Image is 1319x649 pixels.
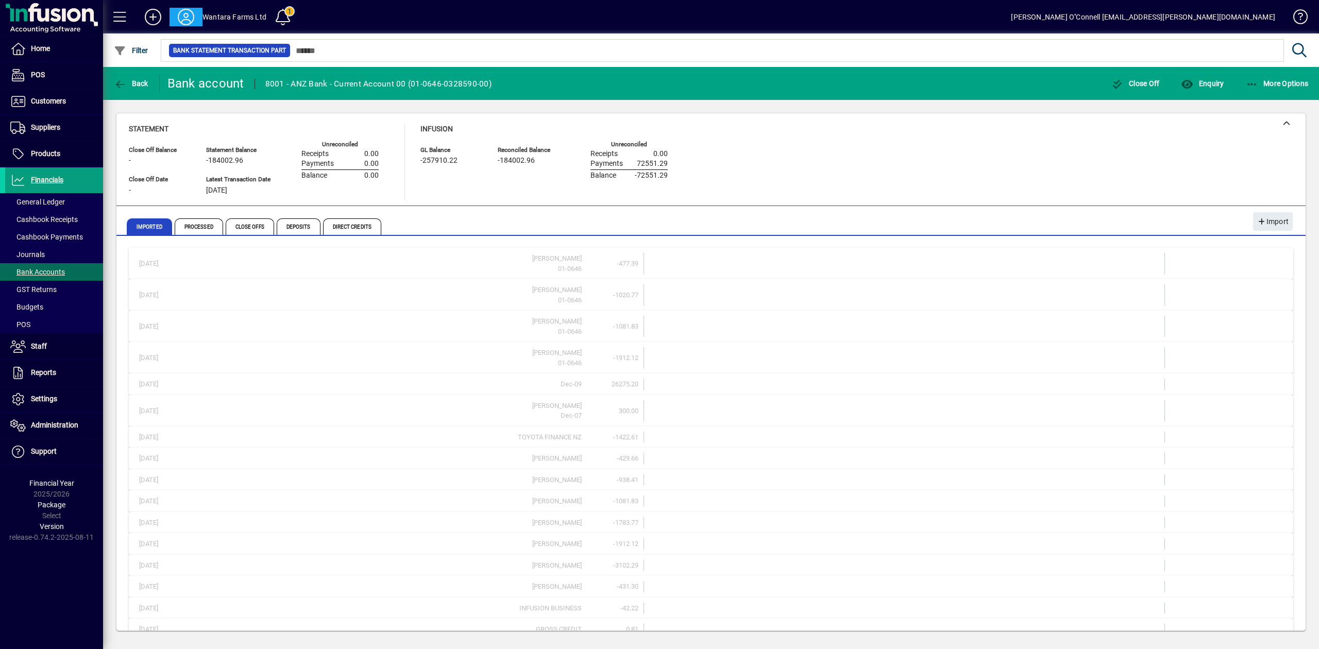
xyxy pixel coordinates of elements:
[182,582,582,592] div: BROOKE MITCHELL
[10,268,65,276] span: Bank Accounts
[40,522,64,531] span: Version
[31,447,57,455] span: Support
[134,379,182,390] td: [DATE]
[127,218,172,235] span: Imported
[617,476,638,484] span: -938.41
[31,149,60,158] span: Products
[31,44,50,53] span: Home
[134,253,182,274] td: [DATE]
[167,75,244,92] div: Bank account
[134,316,182,337] td: [DATE]
[1243,74,1311,93] button: More Options
[134,347,182,368] td: [DATE]
[182,603,582,613] div: INFUSION BUSINESS
[420,147,482,153] span: GL Balance
[10,233,83,241] span: Cashbook Payments
[1111,79,1160,88] span: Close Off
[134,474,182,486] td: [DATE]
[114,46,148,55] span: Filter
[612,380,638,388] span: 26275.20
[653,150,668,158] span: 0.00
[5,193,103,211] a: General Ledger
[31,71,45,79] span: POS
[31,368,56,377] span: Reports
[129,176,191,183] span: Close Off Date
[5,360,103,386] a: Reports
[619,407,638,415] span: 300.00
[31,421,78,429] span: Administration
[134,400,182,421] td: [DATE]
[5,334,103,360] a: Staff
[1011,9,1275,25] div: [PERSON_NAME] O''Connell [EMAIL_ADDRESS][PERSON_NAME][DOMAIN_NAME]
[5,439,103,465] a: Support
[5,141,103,167] a: Products
[1257,213,1289,230] span: Import
[103,74,160,93] app-page-header-button: Back
[134,560,182,571] td: [DATE]
[111,74,151,93] button: Back
[5,263,103,281] a: Bank Accounts
[31,395,57,403] span: Settings
[5,228,103,246] a: Cashbook Payments
[182,624,582,635] div: GROSS CREDIT
[498,147,560,153] span: Reconciled Balance
[617,260,638,267] span: -477.39
[613,497,638,505] span: -1081.83
[5,316,103,333] a: POS
[620,604,638,612] span: -42.22
[134,496,182,507] td: [DATE]
[498,157,535,165] span: -184002.96
[134,581,182,592] td: [DATE]
[5,211,103,228] a: Cashbook Receipts
[31,97,66,105] span: Customers
[1253,212,1293,231] button: Import
[31,123,60,131] span: Suppliers
[613,354,638,362] span: -1912.12
[611,141,647,148] label: Unreconciled
[10,320,30,329] span: POS
[617,583,638,590] span: -431.30
[613,291,638,299] span: -1020.77
[626,625,638,633] span: 0.81
[5,62,103,88] a: POS
[5,36,103,62] a: Home
[5,281,103,298] a: GST Returns
[134,538,182,550] td: [DATE]
[1178,74,1226,93] button: Enquiry
[129,157,131,165] span: -
[10,215,78,224] span: Cashbook Receipts
[10,285,57,294] span: GST Returns
[1109,74,1162,93] button: Close Off
[134,453,182,464] td: [DATE]
[134,603,182,614] td: [DATE]
[129,147,191,153] span: Close Off Balance
[137,8,170,26] button: Add
[613,519,638,526] span: -1783.77
[1286,2,1306,36] a: Knowledge Base
[5,298,103,316] a: Budgets
[613,322,638,330] span: -1081.83
[590,160,623,168] span: Payments
[134,517,182,528] td: [DATE]
[590,172,616,180] span: Balance
[5,413,103,438] a: Administration
[10,303,43,311] span: Budgets
[420,157,458,165] span: -257910.22
[134,432,182,443] td: [DATE]
[129,186,131,195] span: -
[635,172,668,180] span: -72551.29
[29,479,74,487] span: Financial Year
[170,8,202,26] button: Profile
[613,540,638,548] span: -1912.12
[10,198,65,206] span: General Ledger
[134,624,182,635] td: [DATE]
[111,41,151,60] button: Filter
[613,433,638,441] span: -1422.61
[5,246,103,263] a: Journals
[10,250,45,259] span: Journals
[1181,79,1224,88] span: Enquiry
[1246,79,1309,88] span: More Options
[590,150,618,158] span: Receipts
[38,501,65,509] span: Package
[202,9,266,25] div: Wantara Farms Ltd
